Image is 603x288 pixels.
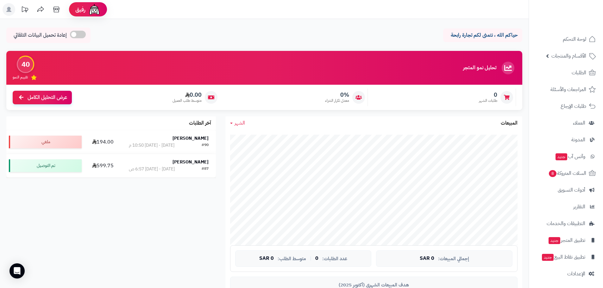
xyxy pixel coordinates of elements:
[533,216,599,231] a: التطبيقات والخدمات
[548,169,586,178] span: السلات المتروكة
[533,82,599,97] a: المراجعات والأسئلة
[533,266,599,281] a: الإعدادات
[548,236,585,245] span: تطبيق المتجر
[202,142,209,149] div: #90
[322,256,347,261] span: عدد الطلبات:
[14,32,67,39] span: إعادة تحميل البيانات التلقائي
[325,98,349,103] span: معدل تكرار الشراء
[533,115,599,131] a: العملاء
[84,154,122,177] td: 599.75
[438,256,469,261] span: إجمالي المبيعات:
[278,256,306,261] span: متوسط الطلب:
[573,202,585,211] span: التقارير
[28,94,67,101] span: عرض التحليل الكامل
[533,132,599,147] a: المدونة
[549,170,557,177] span: 8
[533,65,599,80] a: الطلبات
[9,159,82,172] div: تم التوصيل
[533,149,599,164] a: وآتس آبجديد
[479,91,497,98] span: 0
[573,119,585,127] span: العملاء
[173,135,209,142] strong: [PERSON_NAME]
[9,136,82,148] div: ملغي
[541,253,585,261] span: تطبيق نقاط البيع
[325,91,349,98] span: 0%
[129,166,175,172] div: [DATE] - [DATE] 6:57 ص
[173,159,209,165] strong: [PERSON_NAME]
[551,52,586,60] span: الأقسام والمنتجات
[571,135,585,144] span: المدونة
[13,91,72,104] a: عرض التحليل الكامل
[88,3,101,16] img: ai-face.png
[556,153,567,160] span: جديد
[235,119,245,127] span: الشهر
[533,233,599,248] a: تطبيق المتجرجديد
[533,32,599,47] a: لوحة التحكم
[549,237,560,244] span: جديد
[563,35,586,44] span: لوحة التحكم
[501,120,518,126] h3: المبيعات
[558,186,585,194] span: أدوات التسويق
[555,152,585,161] span: وآتس آب
[560,5,597,18] img: logo-2.png
[542,254,554,261] span: جديد
[310,256,311,261] span: |
[230,119,245,127] a: الشهر
[129,142,174,149] div: [DATE] - [DATE] 10:50 م
[572,68,586,77] span: الطلبات
[479,98,497,103] span: طلبات الشهر
[420,256,434,261] span: 0 SAR
[463,65,496,71] h3: تحليل نمو المتجر
[173,91,202,98] span: 0.00
[567,269,585,278] span: الإعدادات
[17,3,33,17] a: تحديثات المنصة
[315,256,318,261] span: 0
[550,85,586,94] span: المراجعات والأسئلة
[448,32,518,39] p: حياكم الله ، نتمنى لكم تجارة رابحة
[533,166,599,181] a: السلات المتروكة8
[259,256,274,261] span: 0 SAR
[533,99,599,114] a: طلبات الإرجاع
[84,130,122,154] td: 194.00
[173,98,202,103] span: متوسط طلب العميل
[75,6,85,13] span: رفيق
[202,166,209,172] div: #87
[533,199,599,214] a: التقارير
[9,263,25,279] div: Open Intercom Messenger
[547,219,585,228] span: التطبيقات والخدمات
[533,182,599,198] a: أدوات التسويق
[13,75,28,80] span: تقييم النمو
[189,120,211,126] h3: آخر الطلبات
[533,249,599,265] a: تطبيق نقاط البيعجديد
[561,102,586,111] span: طلبات الإرجاع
